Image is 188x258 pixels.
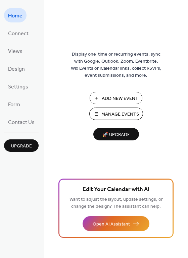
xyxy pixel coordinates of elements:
[8,100,20,110] span: Form
[83,216,149,231] button: Open AI Assistant
[89,108,143,120] button: Manage Events
[4,61,29,76] a: Design
[4,8,27,22] a: Home
[8,64,25,74] span: Design
[4,26,33,40] a: Connect
[4,44,27,58] a: Views
[4,97,24,111] a: Form
[97,130,135,139] span: 🚀 Upgrade
[8,82,28,92] span: Settings
[71,51,161,79] span: Display one-time or recurring events, sync with Google, Outlook, Zoom, Eventbrite, Wix Events or ...
[11,143,32,150] span: Upgrade
[4,79,32,93] a: Settings
[8,11,22,21] span: Home
[8,28,29,39] span: Connect
[69,195,163,211] span: Want to adjust the layout, update settings, or change the design? The assistant can help.
[93,128,139,140] button: 🚀 Upgrade
[101,111,139,118] span: Manage Events
[4,115,39,129] a: Contact Us
[4,139,39,152] button: Upgrade
[8,117,35,128] span: Contact Us
[102,95,138,102] span: Add New Event
[90,92,142,104] button: Add New Event
[83,185,149,194] span: Edit Your Calendar with AI
[8,46,22,57] span: Views
[93,221,130,228] span: Open AI Assistant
